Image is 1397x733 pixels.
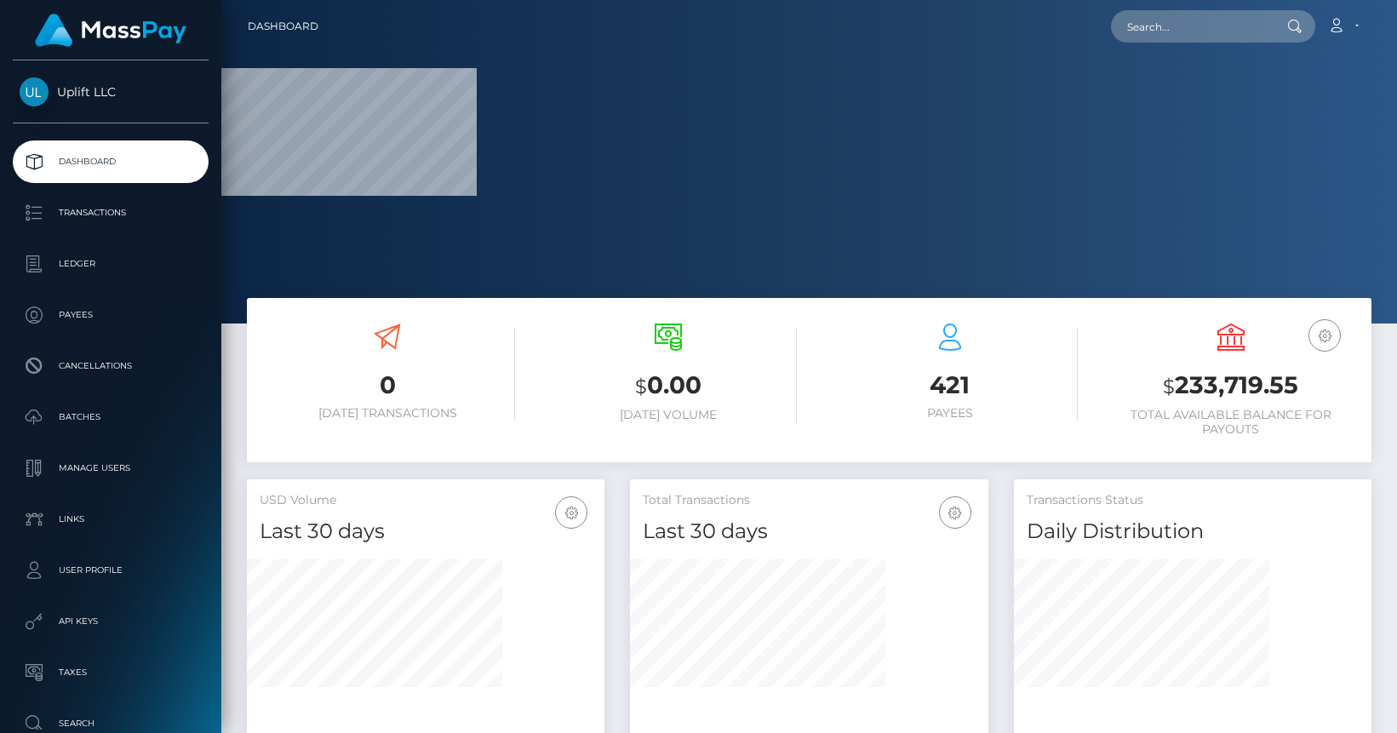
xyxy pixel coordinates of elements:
input: Search... [1111,10,1271,43]
h6: Payees [822,406,1078,421]
a: Transactions [13,192,209,234]
p: Links [20,507,202,532]
p: Cancellations [20,353,202,379]
a: Manage Users [13,447,209,490]
a: API Keys [13,600,209,643]
a: Payees [13,294,209,336]
a: User Profile [13,549,209,592]
p: Batches [20,404,202,430]
img: MassPay Logo [35,14,186,47]
a: Cancellations [13,345,209,387]
p: Transactions [20,200,202,226]
a: Dashboard [13,140,209,183]
p: Manage Users [20,455,202,481]
h4: Last 30 days [260,517,592,547]
h3: 233,719.55 [1103,369,1359,404]
p: User Profile [20,558,202,583]
a: Dashboard [248,9,318,44]
a: Links [13,498,209,541]
h3: 0 [260,369,515,402]
h4: Last 30 days [643,517,975,547]
img: Uplift LLC [20,77,49,106]
p: Payees [20,302,202,328]
h6: Total Available Balance for Payouts [1103,408,1359,437]
h6: [DATE] Transactions [260,406,515,421]
small: $ [1163,375,1175,398]
h5: Total Transactions [643,492,975,509]
h5: Transactions Status [1027,492,1359,509]
a: Taxes [13,651,209,694]
h3: 421 [822,369,1078,402]
p: Dashboard [20,149,202,175]
h6: [DATE] Volume [541,408,796,422]
p: Taxes [20,660,202,685]
h5: USD Volume [260,492,592,509]
p: API Keys [20,609,202,634]
p: Ledger [20,251,202,277]
a: Ledger [13,243,209,285]
h3: 0.00 [541,369,796,404]
small: $ [635,375,647,398]
span: Uplift LLC [13,84,209,100]
a: Batches [13,396,209,438]
h4: Daily Distribution [1027,517,1359,547]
